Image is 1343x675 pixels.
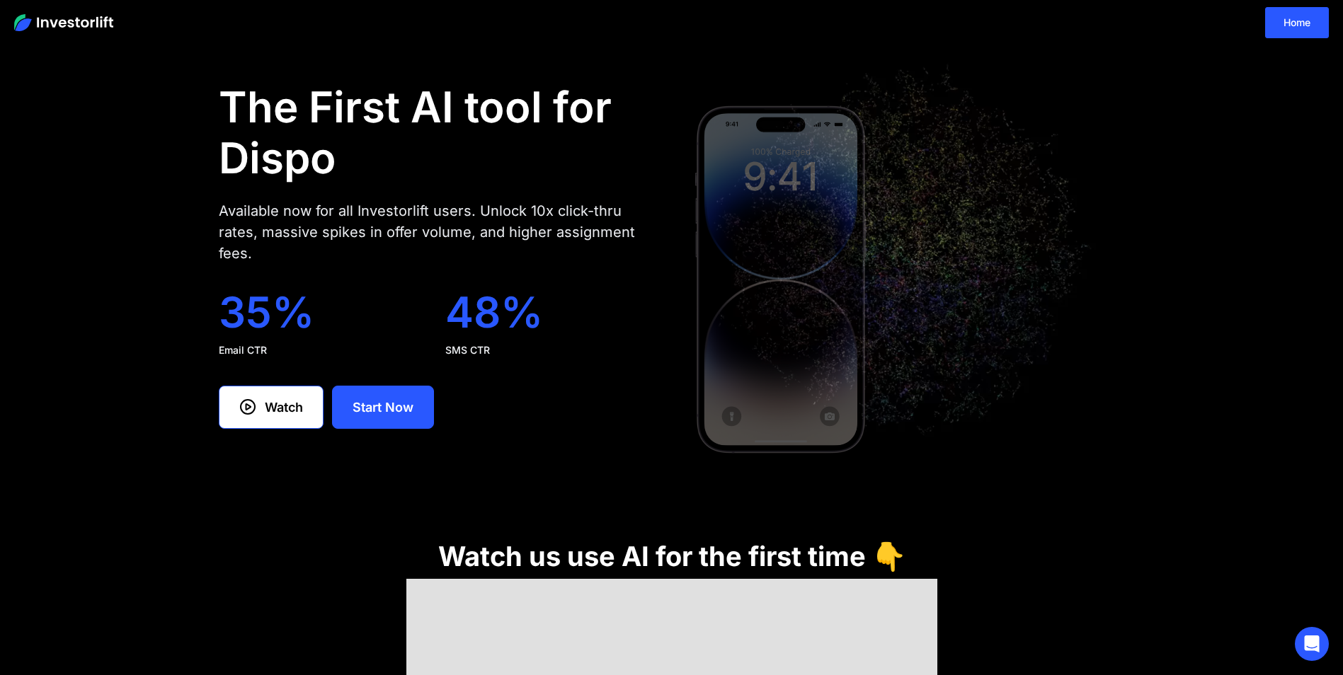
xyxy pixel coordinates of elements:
[219,343,423,357] div: Email CTR
[1295,627,1329,661] div: Open Intercom Messenger
[445,287,649,337] div: 48%
[265,398,303,417] div: Watch
[1265,7,1329,38] a: Home
[445,343,649,357] div: SMS CTR
[219,386,324,429] a: Watch
[438,541,905,572] h1: Watch us use AI for the first time 👇
[332,386,434,429] a: Start Now
[219,200,649,264] div: Available now for all Investorlift users. Unlock 10x click-thru rates, massive spikes in offer vo...
[353,398,413,417] div: Start Now
[219,81,649,183] h1: The First AI tool for Dispo
[219,287,423,337] div: 35%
